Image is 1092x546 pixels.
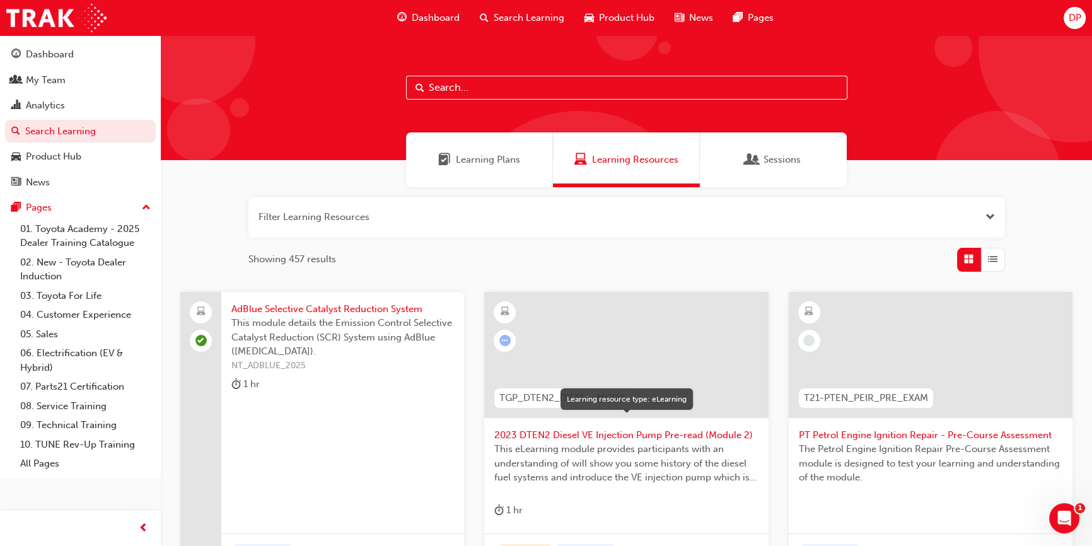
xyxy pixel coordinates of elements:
span: car-icon [11,151,21,163]
span: Grid [964,252,973,267]
span: News [689,11,713,25]
span: Sessions [746,153,758,167]
a: pages-iconPages [723,5,784,31]
a: news-iconNews [665,5,723,31]
input: Search... [406,76,847,100]
a: 10. TUNE Rev-Up Training [15,435,156,455]
button: DP [1064,7,1086,29]
a: All Pages [15,454,156,473]
a: 07. Parts21 Certification [15,377,156,397]
span: pages-icon [733,10,743,26]
span: search-icon [11,126,20,137]
div: Learning resource type: eLearning [561,388,693,410]
span: search-icon [480,10,489,26]
span: car-icon [584,10,594,26]
button: DashboardMy TeamAnalyticsSearch LearningProduct HubNews [5,40,156,196]
span: Learning Plans [456,153,520,167]
span: Learning Resources [574,153,587,167]
span: Learning Plans [438,153,451,167]
a: Product Hub [5,145,156,168]
a: car-iconProduct Hub [574,5,665,31]
span: PT Petrol Engine Ignition Repair - Pre-Course Assessment [799,428,1062,443]
a: 03. Toyota For Life [15,286,156,306]
a: Learning PlansLearning Plans [406,132,553,187]
iframe: Intercom live chat [1049,503,1079,533]
span: Sessions [764,153,801,167]
button: Pages [5,196,156,219]
img: Trak [6,4,107,32]
a: Search Learning [5,120,156,143]
a: search-iconSearch Learning [470,5,574,31]
span: 1 [1075,503,1085,513]
span: news-icon [11,177,21,189]
span: This module details the Emission Control Selective Catalyst Reduction (SCR) System using AdBlue (... [231,316,454,359]
span: learningResourceType_ELEARNING-icon [804,304,813,320]
span: guage-icon [397,10,407,26]
a: 05. Sales [15,325,156,344]
span: Search Learning [494,11,564,25]
span: This eLearning module provides participants with an understanding of will show you some history o... [494,442,758,485]
span: laptop-icon [197,304,206,320]
button: Open the filter [985,210,995,224]
a: guage-iconDashboard [387,5,470,31]
div: Analytics [26,98,65,113]
span: Learning Resources [592,153,678,167]
span: Product Hub [599,11,654,25]
span: learningRecordVerb_NONE-icon [803,335,815,346]
span: prev-icon [139,521,148,537]
span: learningRecordVerb_PASS-icon [195,335,207,346]
span: TGP_DTEN2_DIESEL_MOD2 [499,391,625,405]
div: 1 hr [494,502,523,518]
span: Showing 457 results [248,252,336,267]
span: duration-icon [231,376,241,392]
span: T21-PTEN_PEIR_PRE_EXAM [804,391,928,405]
a: 06. Electrification (EV & Hybrid) [15,344,156,377]
div: My Team [26,73,66,88]
span: NT_ADBLUE_2025 [231,359,454,373]
span: duration-icon [494,502,504,518]
div: News [26,175,50,190]
div: 1 hr [231,376,260,392]
a: Learning ResourcesLearning Resources [553,132,700,187]
span: Dashboard [412,11,460,25]
span: learningResourceType_ELEARNING-icon [501,304,509,320]
a: My Team [5,69,156,92]
div: Pages [26,200,52,215]
span: AdBlue Selective Catalyst Reduction System [231,302,454,317]
span: chart-icon [11,100,21,112]
div: Product Hub [26,149,81,164]
span: The Petrol Engine Ignition Repair Pre-Course Assessment module is designed to test your learning ... [799,442,1062,485]
a: Dashboard [5,43,156,66]
span: people-icon [11,75,21,86]
a: News [5,171,156,194]
span: learningRecordVerb_ATTEMPT-icon [499,335,511,346]
span: List [988,252,997,267]
span: guage-icon [11,49,21,61]
a: 04. Customer Experience [15,305,156,325]
a: 01. Toyota Academy - 2025 Dealer Training Catalogue [15,219,156,253]
a: 02. New - Toyota Dealer Induction [15,253,156,286]
span: Search [415,81,424,95]
a: Analytics [5,94,156,117]
a: 08. Service Training [15,397,156,416]
a: SessionsSessions [700,132,847,187]
span: pages-icon [11,202,21,214]
span: Pages [748,11,774,25]
a: 09. Technical Training [15,415,156,435]
span: 2023 DTEN2 Diesel VE Injection Pump Pre-read (Module 2) [494,428,758,443]
div: Dashboard [26,47,74,62]
span: news-icon [675,10,684,26]
span: DP [1068,11,1081,25]
span: up-icon [142,200,151,216]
